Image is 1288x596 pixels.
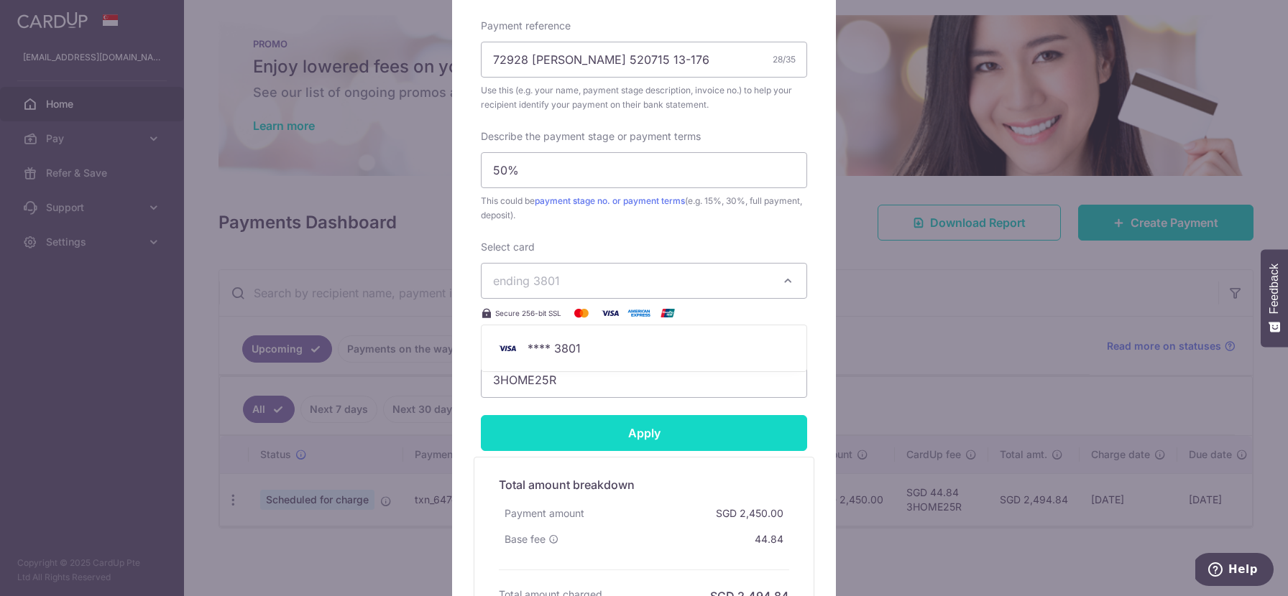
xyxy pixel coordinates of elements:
[773,52,796,67] div: 28/35
[1195,553,1274,589] iframe: Opens a widget where you can find more information
[1268,264,1281,314] span: Feedback
[1261,249,1288,347] button: Feedback - Show survey
[505,532,546,546] span: Base fee
[596,304,625,322] img: Visa
[567,304,596,322] img: Mastercard
[481,194,807,223] span: This could be (e.g. 15%, 30%, full payment, deposit).
[653,304,682,322] img: UnionPay
[495,307,561,319] span: Secure 256-bit SSL
[481,263,807,299] button: ending 3801
[499,476,789,493] h5: Total amount breakdown
[535,195,685,206] a: payment stage no. or payment terms
[749,526,789,552] div: 44.84
[625,304,653,322] img: American Express
[493,274,560,288] span: ending 3801
[481,19,571,33] label: Payment reference
[499,500,590,526] div: Payment amount
[481,83,807,112] span: Use this (e.g. your name, payment stage description, invoice no.) to help your recipient identify...
[481,415,807,451] input: Apply
[481,240,535,254] label: Select card
[710,500,789,526] div: SGD 2,450.00
[481,129,701,144] label: Describe the payment stage or payment terms
[493,340,522,357] img: Bank Card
